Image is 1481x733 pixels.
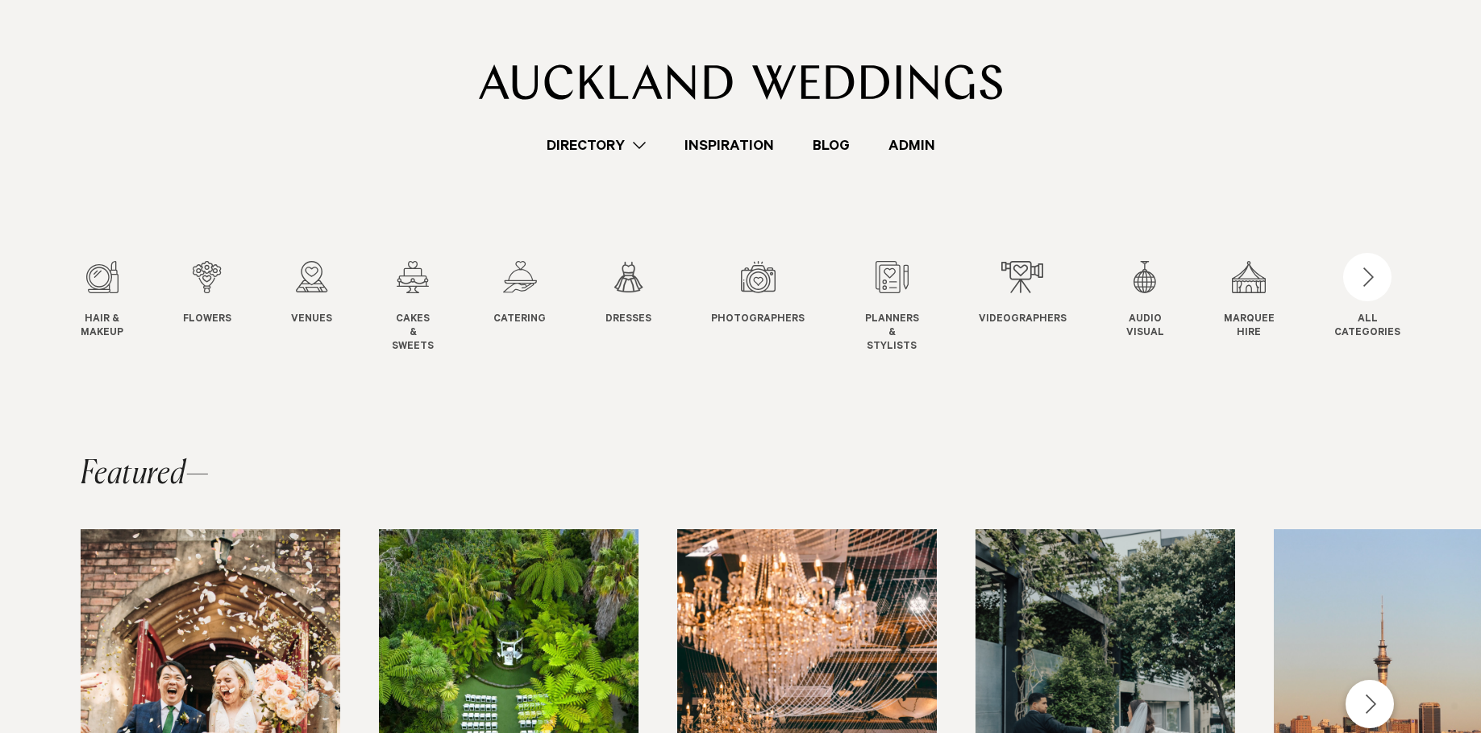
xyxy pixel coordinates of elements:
a: Inspiration [665,135,793,156]
span: Venues [291,313,332,327]
img: Auckland Weddings Logo [479,64,1002,100]
swiper-slide: 1 / 12 [81,261,156,354]
span: Planners & Stylists [865,313,919,354]
span: Hair & Makeup [81,313,123,341]
a: Venues [291,261,332,327]
a: Cakes & Sweets [392,261,434,354]
a: Marquee Hire [1224,261,1275,341]
swiper-slide: 11 / 12 [1224,261,1307,354]
button: ALLCATEGORIES [1334,261,1400,337]
a: Admin [869,135,955,156]
a: Planners & Stylists [865,261,919,354]
a: Directory [527,135,665,156]
a: Catering [493,261,546,327]
div: ALL CATEGORIES [1334,313,1400,341]
span: Videographers [979,313,1067,327]
a: Photographers [711,261,805,327]
swiper-slide: 8 / 12 [865,261,951,354]
swiper-slide: 4 / 12 [392,261,466,354]
a: Flowers [183,261,231,327]
a: Dresses [605,261,651,327]
swiper-slide: 7 / 12 [711,261,837,354]
span: Photographers [711,313,805,327]
h2: Featured [81,458,210,491]
a: Hair & Makeup [81,261,123,341]
a: Blog [793,135,869,156]
swiper-slide: 6 / 12 [605,261,684,354]
span: Flowers [183,313,231,327]
swiper-slide: 2 / 12 [183,261,264,354]
a: Videographers [979,261,1067,327]
span: Dresses [605,313,651,327]
span: Audio Visual [1126,313,1164,341]
swiper-slide: 10 / 12 [1126,261,1196,354]
span: Marquee Hire [1224,313,1275,341]
a: Audio Visual [1126,261,1164,341]
swiper-slide: 3 / 12 [291,261,364,354]
swiper-slide: 5 / 12 [493,261,578,354]
span: Catering [493,313,546,327]
span: Cakes & Sweets [392,313,434,354]
swiper-slide: 9 / 12 [979,261,1099,354]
